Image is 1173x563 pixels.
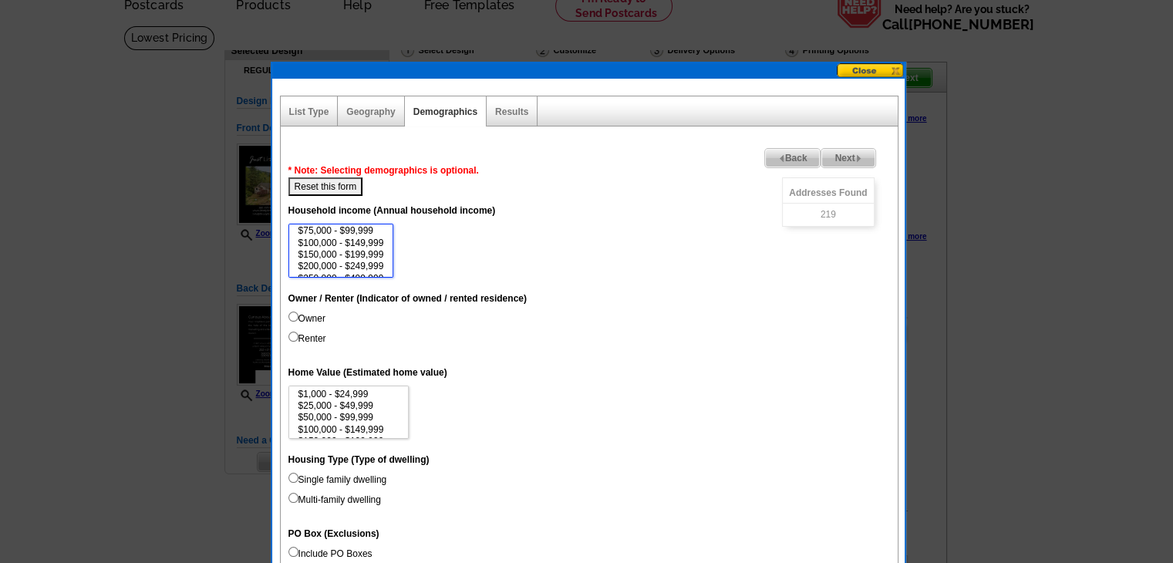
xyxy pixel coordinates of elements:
[821,207,836,221] span: 219
[288,493,381,507] label: Multi-family dwelling
[783,183,873,204] span: Addresses Found
[297,436,401,447] option: $150,000 - $199,999
[288,292,527,305] label: Owner / Renter (Indicator of owned / rented residence)
[288,332,298,342] input: Renter
[765,149,821,167] span: Back
[495,106,528,117] a: Results
[297,400,401,412] option: $25,000 - $49,999
[855,155,862,162] img: button-next-arrow-gray.png
[289,106,329,117] a: List Type
[297,238,386,249] option: $100,000 - $149,999
[297,273,386,285] option: $250,000 - $499,999
[821,148,875,168] a: Next
[288,165,479,176] span: * Note: Selecting demographics is optional.
[297,424,401,436] option: $100,000 - $149,999
[288,473,298,483] input: Single family dwelling
[288,366,447,379] label: Home Value (Estimated home value)
[297,389,401,400] option: $1,000 - $24,999
[288,527,379,541] label: PO Box (Exclusions)
[297,412,401,423] option: $50,000 - $99,999
[778,155,785,162] img: button-prev-arrow-gray.png
[288,547,298,557] input: Include PO Boxes
[288,547,372,561] label: Include PO Boxes
[288,332,326,346] label: Renter
[288,312,325,325] label: Owner
[288,473,387,487] label: Single family dwelling
[288,493,298,503] input: Multi-family dwelling
[297,249,386,261] option: $150,000 - $199,999
[346,106,395,117] a: Geography
[297,225,386,237] option: $75,000 - $99,999
[288,204,496,217] label: Household income (Annual household income)
[413,106,477,117] a: Demographics
[297,261,386,272] option: $200,000 - $249,999
[764,148,821,168] a: Back
[288,177,363,196] button: Reset this form
[821,149,875,167] span: Next
[288,312,298,322] input: Owner
[288,453,430,467] label: Housing Type (Type of dwelling)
